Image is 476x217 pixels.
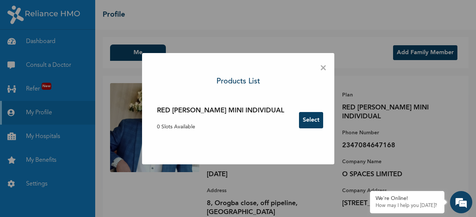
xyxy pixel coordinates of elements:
[4,193,73,198] span: Conversation
[43,69,103,144] span: We're online!
[157,106,284,116] h3: RED [PERSON_NAME] MINI INDIVIDUAL
[216,76,260,87] h3: Products List
[320,60,327,76] span: ×
[14,37,30,56] img: d_794563401_company_1708531726252_794563401
[4,154,142,180] textarea: Type your message and hit 'Enter'
[39,42,125,51] div: Chat with us now
[157,123,284,131] p: 0 Slots Available
[299,112,323,128] button: Select
[122,4,140,22] div: Minimize live chat window
[376,195,439,202] div: We're Online!
[73,180,142,203] div: FAQs
[376,203,439,209] p: How may I help you today?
